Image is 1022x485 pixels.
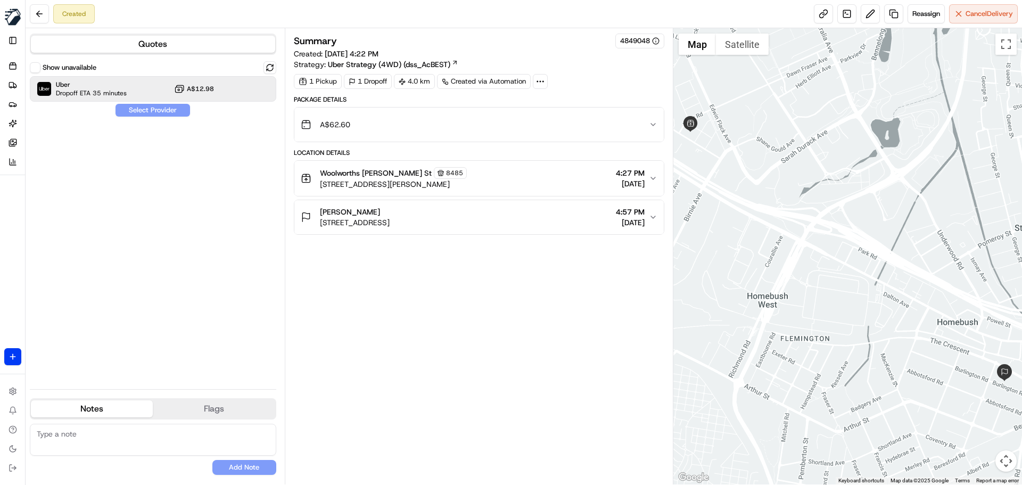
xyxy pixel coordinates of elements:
[294,161,664,196] button: Woolworths [PERSON_NAME] St8485[STREET_ADDRESS][PERSON_NAME]4:27 PM[DATE]
[966,9,1013,19] span: Cancel Delivery
[949,4,1018,23] button: CancelDelivery
[995,450,1017,472] button: Map camera controls
[679,34,716,55] button: Show street map
[676,471,711,484] a: Open this area in Google Maps (opens a new window)
[320,179,467,190] span: [STREET_ADDRESS][PERSON_NAME]
[437,74,531,89] a: Created via Automation
[616,168,645,178] span: 4:27 PM
[320,207,380,217] span: [PERSON_NAME]
[616,217,645,228] span: [DATE]
[325,49,378,59] span: [DATE] 4:22 PM
[320,217,390,228] span: [STREET_ADDRESS]
[294,149,664,157] div: Location Details
[294,108,664,142] button: A$62.60
[294,200,664,234] button: [PERSON_NAME][STREET_ADDRESS]4:57 PM[DATE]
[908,4,945,23] button: Reassign
[394,74,435,89] div: 4.0 km
[328,59,458,70] a: Uber Strategy (4WD) (dss_AcBEST)
[294,95,664,104] div: Package Details
[56,80,127,89] span: Uber
[294,36,337,46] h3: Summary
[676,471,711,484] img: Google
[320,119,350,130] span: A$62.60
[891,478,949,483] span: Map data ©2025 Google
[616,178,645,189] span: [DATE]
[976,478,1019,483] a: Report a map error
[912,9,940,19] span: Reassign
[320,168,432,178] span: Woolworths [PERSON_NAME] St
[294,48,378,59] span: Created:
[43,63,96,72] label: Show unavailable
[174,84,214,94] button: A$12.98
[187,85,214,93] span: A$12.98
[616,207,645,217] span: 4:57 PM
[56,89,127,97] span: Dropoff ETA 35 minutes
[446,169,463,177] span: 8485
[620,36,660,46] button: 4849048
[344,74,392,89] div: 1 Dropoff
[4,4,21,30] button: MILKRUN
[716,34,769,55] button: Show satellite imagery
[31,400,153,417] button: Notes
[37,82,51,96] img: Uber
[955,478,970,483] a: Terms
[328,59,450,70] span: Uber Strategy (4WD) (dss_AcBEST)
[31,36,275,53] button: Quotes
[995,34,1017,55] button: Toggle fullscreen view
[294,59,458,70] div: Strategy:
[294,74,342,89] div: 1 Pickup
[4,9,21,26] img: MILKRUN
[838,477,884,484] button: Keyboard shortcuts
[153,400,275,417] button: Flags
